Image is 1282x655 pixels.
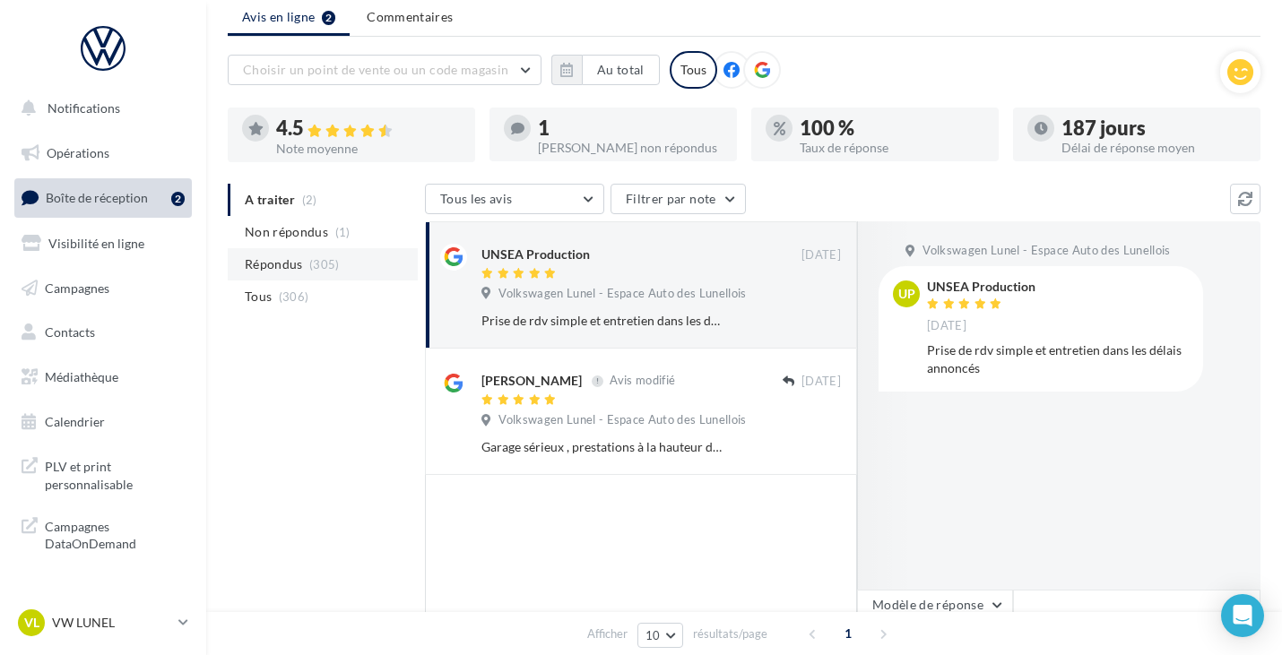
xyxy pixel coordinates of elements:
div: Garage sérieux , prestations à la hauteur de mes attentes , accueil convivial . [481,438,724,456]
a: Boîte de réception2 [11,178,195,217]
a: Calendrier [11,403,195,441]
div: Open Intercom Messenger [1221,594,1264,637]
div: Délai de réponse moyen [1061,142,1246,154]
a: Campagnes DataOnDemand [11,507,195,560]
div: 4.5 [276,118,461,139]
span: résultats/page [693,625,767,642]
a: Contacts [11,314,195,351]
span: [DATE] [801,247,841,263]
button: Choisir un point de vente ou un code magasin [228,55,541,85]
span: Volkswagen Lunel - Espace Auto des Lunellois [923,243,1170,259]
span: 1 [834,619,862,648]
div: 187 jours [1061,118,1246,138]
span: Tous les avis [440,191,513,206]
span: Campagnes [45,280,109,295]
div: Prise de rdv simple et entretien dans les délais annoncés [481,312,724,330]
span: Visibilité en ligne [48,236,144,251]
span: Afficher [587,625,628,642]
span: (1) [335,225,351,239]
span: Médiathèque [45,369,118,384]
div: Taux de réponse [800,142,984,154]
span: [DATE] [927,318,966,334]
span: (306) [279,289,309,304]
span: Calendrier [45,414,105,429]
span: Notifications [48,100,120,116]
a: PLV et print personnalisable [11,447,195,500]
span: UP [898,285,915,303]
span: Choisir un point de vente ou un code magasin [243,62,508,77]
div: Note moyenne [276,142,461,155]
a: VL VW LUNEL [14,606,192,640]
span: Campagnes DataOnDemand [45,514,185,553]
button: Notifications [11,90,188,127]
span: Boîte de réception [46,190,148,205]
span: Opérations [47,145,109,160]
span: Commentaires [367,8,453,26]
a: Campagnes [11,270,195,307]
div: [PERSON_NAME] non répondus [538,142,723,154]
div: UNSEA Production [927,280,1035,293]
div: 1 [538,118,723,138]
span: Volkswagen Lunel - Espace Auto des Lunellois [498,286,746,302]
div: UNSEA Production [481,246,590,263]
button: Modèle de réponse [857,590,1013,620]
div: 2 [171,192,185,206]
div: Tous [670,51,717,89]
span: VL [24,614,39,632]
span: Tous [245,288,272,306]
span: Volkswagen Lunel - Espace Auto des Lunellois [498,412,746,428]
span: Contacts [45,324,95,340]
p: VW LUNEL [52,614,171,632]
span: Avis modifié [610,374,675,388]
button: Au total [551,55,660,85]
span: Non répondus [245,223,328,241]
span: (305) [309,257,340,271]
div: 100 % [800,118,984,138]
div: Prise de rdv simple et entretien dans les délais annoncés [927,341,1189,377]
span: 10 [645,628,661,642]
button: Tous les avis [425,184,604,214]
a: Médiathèque [11,358,195,396]
a: Visibilité en ligne [11,225,195,263]
span: Répondus [245,255,303,273]
div: [PERSON_NAME] [481,372,582,390]
span: [DATE] [801,374,841,390]
span: PLV et print personnalisable [45,454,185,493]
button: 10 [637,623,683,648]
button: Filtrer par note [611,184,746,214]
button: Au total [582,55,660,85]
a: Opérations [11,134,195,172]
